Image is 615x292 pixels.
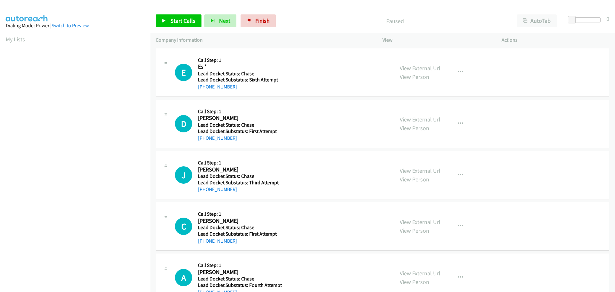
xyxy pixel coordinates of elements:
h2: [PERSON_NAME] [198,166,282,173]
a: View External Url [400,64,440,72]
div: 0 [606,14,609,23]
a: View External Url [400,167,440,174]
a: View Person [400,227,429,234]
button: Next [204,14,236,27]
a: View Person [400,278,429,286]
a: View Person [400,176,429,183]
div: Dialing Mode: Power | [6,22,144,29]
h1: J [175,166,192,184]
h5: Lead Docket Status: Chase [198,71,282,77]
h1: C [175,218,192,235]
h5: Lead Docket Status: Chase [198,276,282,282]
h2: [PERSON_NAME] [198,114,282,122]
a: View Person [400,73,429,80]
div: The call is yet to be attempted [175,64,192,81]
span: Next [219,17,230,24]
h5: Call Step: 1 [198,57,282,63]
h5: Lead Docket Status: Chase [198,224,282,231]
a: View External Url [400,270,440,277]
p: Paused [284,17,505,25]
a: My Lists [6,36,25,43]
a: [PHONE_NUMBER] [198,135,237,141]
div: The call is yet to be attempted [175,218,192,235]
h2: [PERSON_NAME] [198,269,282,276]
a: Switch to Preview [52,22,89,29]
a: Finish [241,14,276,27]
a: View External Url [400,218,440,226]
a: [PHONE_NUMBER] [198,186,237,192]
h5: Call Step: 1 [198,211,282,217]
div: Delay between calls (in seconds) [571,17,601,22]
h5: Lead Docket Substatus: First Attempt [198,231,282,237]
a: View External Url [400,116,440,123]
p: Company Information [156,36,371,44]
p: View [382,36,490,44]
h5: Lead Docket Substatus: Fourth Attempt [198,282,282,288]
h1: A [175,269,192,286]
h5: Lead Docket Substatus: First Attempt [198,128,282,135]
h1: E [175,64,192,81]
div: The call is yet to be attempted [175,115,192,132]
h1: D [175,115,192,132]
h5: Lead Docket Substatus: Third Attempt [198,179,282,186]
h2: Es ' [198,63,282,71]
span: Finish [255,17,270,24]
h5: Call Step: 1 [198,262,282,269]
h5: Lead Docket Status: Chase [198,122,282,128]
h2: [PERSON_NAME] [198,217,282,225]
span: Start Calls [170,17,195,24]
a: [PHONE_NUMBER] [198,238,237,244]
h5: Call Step: 1 [198,160,282,166]
a: Start Calls [156,14,201,27]
a: View Person [400,124,429,132]
p: Actions [502,36,609,44]
h5: Lead Docket Status: Chase [198,173,282,179]
h5: Lead Docket Substatus: Sixth Attempt [198,77,282,83]
div: The call is yet to be attempted [175,166,192,184]
h5: Call Step: 1 [198,108,282,115]
div: The call is yet to be attempted [175,269,192,286]
button: AutoTab [517,14,557,27]
a: [PHONE_NUMBER] [198,84,237,90]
